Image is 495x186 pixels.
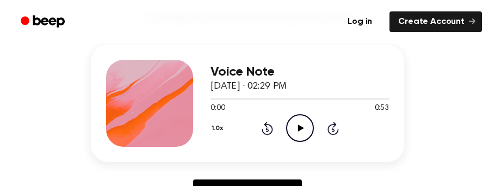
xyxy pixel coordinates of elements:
[211,119,227,138] button: 1.0x
[211,82,287,91] span: [DATE] · 02:29 PM
[211,103,225,114] span: 0:00
[375,103,389,114] span: 0:53
[211,65,389,79] h3: Voice Note
[389,11,482,32] a: Create Account
[13,11,75,33] a: Beep
[337,9,383,34] a: Log in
